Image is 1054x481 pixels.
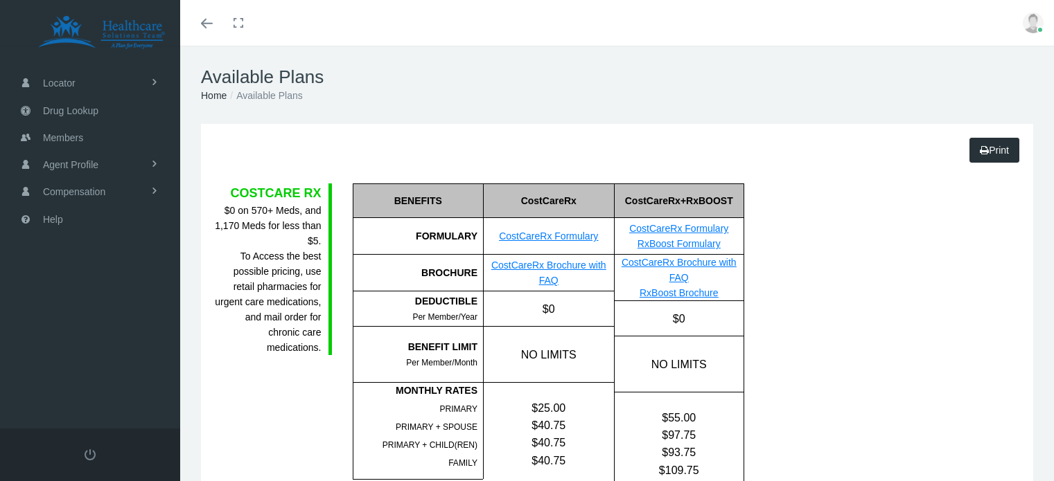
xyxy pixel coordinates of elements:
[396,422,477,432] span: PRIMARY + SPOUSE
[353,218,484,255] div: FORMULARY
[615,444,744,461] div: $93.75
[227,88,302,103] li: Available Plans
[1023,12,1044,33] img: user-placeholder.jpg
[484,399,614,417] div: $25.00
[215,183,322,203] div: COSTCARE RX
[640,287,719,298] a: RxBoost Brochure
[614,301,744,336] div: $0
[448,458,477,468] span: FAMILY
[484,417,614,434] div: $40.75
[353,339,478,354] div: BENEFIT LIMIT
[43,179,105,205] span: Compensation
[406,358,477,367] span: Per Member/Month
[440,404,477,414] span: PRIMARY
[499,230,598,242] a: CostCareRx Formulary
[353,255,484,291] div: BROCHURE
[43,125,83,151] span: Members
[483,327,614,382] div: NO LIMITS
[353,293,478,309] div: DEDUCTIBLE
[615,409,744,426] div: $55.00
[412,312,477,322] span: Per Member/Year
[18,15,184,50] img: HEALTHCARE SOLUTIONS TEAM, LLC
[622,257,737,283] a: CostCareRx Brochure with FAQ
[43,70,76,96] span: Locator
[484,434,614,451] div: $40.75
[383,440,477,450] span: PRIMARY + CHILD(REN)
[614,183,744,218] div: CostCareRx+RxBOOST
[43,152,98,178] span: Agent Profile
[491,260,606,286] a: CostCareRx Brochure with FAQ
[43,98,98,124] span: Drug Lookup
[43,206,63,233] span: Help
[483,291,614,326] div: $0
[353,383,478,398] div: MONTHLY RATES
[483,183,614,218] div: CostCareRx
[615,462,744,479] div: $109.75
[969,138,1019,163] a: Print
[638,238,721,249] a: RxBoost Formulary
[353,183,484,218] div: BENEFITS
[629,223,728,234] a: CostCareRx Formulary
[201,90,227,101] a: Home
[484,452,614,469] div: $40.75
[201,66,1033,88] h1: Available Plans
[215,203,322,355] div: $0 on 570+ Meds, and 1,170 Meds for less than $5. To Access the best possible pricing, use retail...
[615,426,744,444] div: $97.75
[614,336,744,392] div: NO LIMITS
